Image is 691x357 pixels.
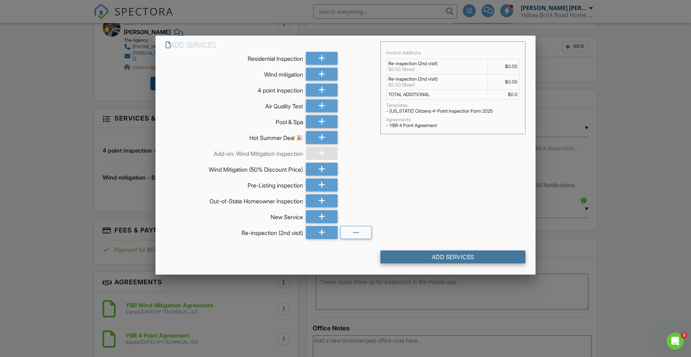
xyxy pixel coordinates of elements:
div: - YBR 4 Point Agreement [386,123,520,128]
div: Add Services [380,250,525,263]
div: 4 point inspection [166,83,303,94]
td: Re-inspection (2nd visit) [387,74,488,90]
h6: Add Services [166,41,372,49]
div: Out-of-State Homeowner Inspection [166,194,303,205]
div: Re-inspection (2nd visit) [166,226,303,237]
iframe: Intercom live chat [667,333,684,350]
td: $0.0 [488,90,520,100]
div: - [US_STATE] Citizens 4-Point Inspection Form 2025 [386,108,520,114]
div: Wind Mitigation (50% Discount Price) [166,163,303,173]
div: $0.00 (Base) [388,82,486,88]
td: $0.00 [488,74,520,90]
div: Wind mitigation [166,68,303,78]
div: New Service [166,210,303,221]
div: Add-on: Wind Mitigation Inspection [166,147,303,158]
td: Re-inspection (2nd visit) [387,59,488,74]
div: Invoice Additions [386,50,520,56]
div: Residential Inspection [166,52,303,63]
div: Agreements [386,117,520,123]
td: $0.00 [488,59,520,74]
div: Hot Summer Deal 🎉 [166,131,303,142]
div: $0.00 (Base) [388,67,486,72]
div: Templates [386,103,520,108]
td: TOTAL ADDITIONAL [387,90,488,100]
span: 2 [681,333,687,338]
div: Pre-Listing inspection [166,178,303,189]
div: Pool & Spa [166,115,303,126]
div: Air Quality Test [166,99,303,110]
